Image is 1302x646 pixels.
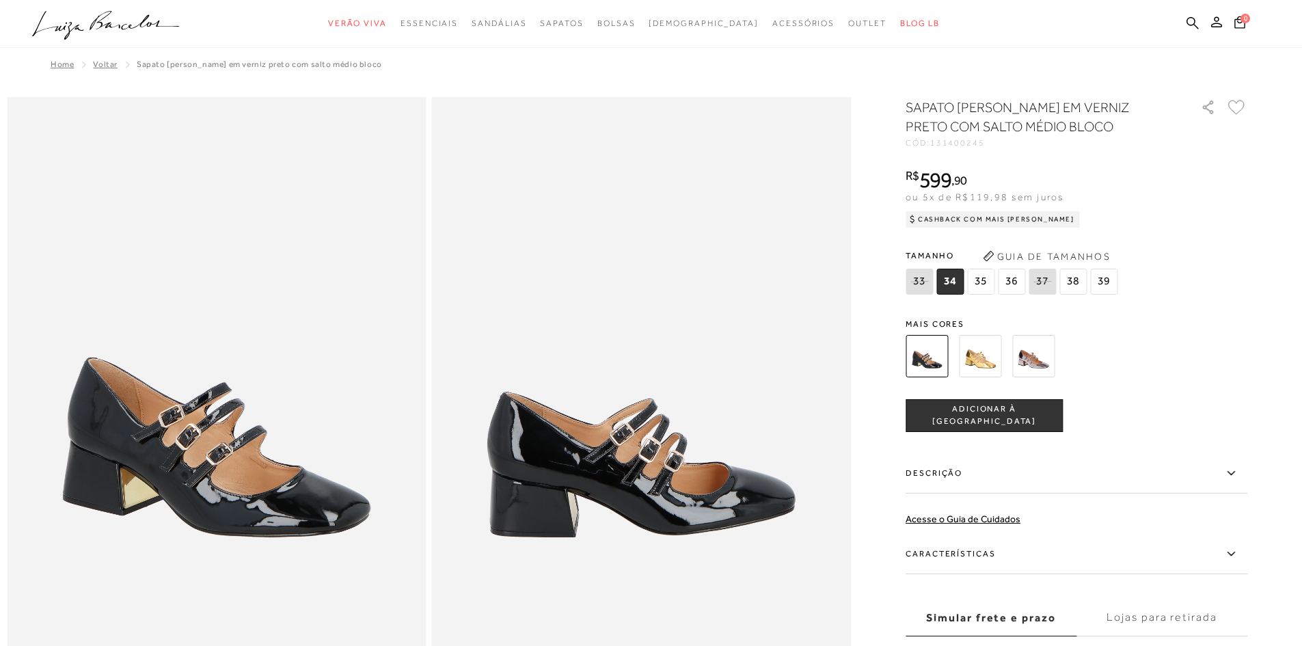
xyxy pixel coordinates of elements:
span: [DEMOGRAPHIC_DATA] [649,18,759,28]
span: Tamanho [906,245,1121,266]
i: , [951,174,967,187]
span: ADICIONAR À [GEOGRAPHIC_DATA] [906,403,1062,427]
a: noSubCategoriesText [772,11,835,36]
span: ou 5x de R$119,98 sem juros [906,191,1063,202]
span: 33 [906,269,933,295]
a: noSubCategoriesText [328,11,387,36]
span: 599 [919,167,951,192]
span: Verão Viva [328,18,387,28]
span: 37 [1029,269,1056,295]
span: SAPATO [PERSON_NAME] EM VERNIZ PRETO COM SALTO MÉDIO BLOCO [137,59,382,69]
span: Essenciais [401,18,458,28]
a: noSubCategoriesText [597,11,636,36]
a: noSubCategoriesText [472,11,526,36]
a: BLOG LB [900,11,940,36]
button: Guia de Tamanhos [978,245,1115,267]
span: Outlet [848,18,886,28]
div: CÓD: [906,139,1179,147]
label: Lojas para retirada [1076,600,1247,636]
label: Simular frete e prazo [906,600,1076,636]
a: noSubCategoriesText [401,11,458,36]
a: noSubCategoriesText [540,11,583,36]
label: Descrição [906,454,1247,494]
label: Características [906,535,1247,574]
span: 34 [936,269,964,295]
i: R$ [906,170,919,182]
span: Sapatos [540,18,583,28]
button: ADICIONAR À [GEOGRAPHIC_DATA] [906,399,1063,432]
img: Sapato salto médio mary jane prata [1012,335,1055,377]
div: Cashback com Mais [PERSON_NAME] [906,211,1080,228]
a: noSubCategoriesText [649,11,759,36]
span: Sandálias [472,18,526,28]
img: SAPATO MARY JANE EM VERNIZ PRETO COM SALTO MÉDIO BLOCO [906,335,948,377]
span: 131400245 [930,138,985,148]
span: Acessórios [772,18,835,28]
button: 0 [1230,15,1249,33]
span: 39 [1090,269,1117,295]
span: 38 [1059,269,1087,295]
span: 0 [1240,14,1250,23]
span: Mais cores [906,320,1247,328]
a: Home [51,59,74,69]
a: Voltar [93,59,118,69]
span: 90 [954,173,967,187]
span: BLOG LB [900,18,940,28]
span: Bolsas [597,18,636,28]
a: Acesse o Guia de Cuidados [906,513,1020,524]
span: 36 [998,269,1025,295]
span: 35 [967,269,994,295]
h1: SAPATO [PERSON_NAME] EM VERNIZ PRETO COM SALTO MÉDIO BLOCO [906,98,1162,136]
img: Sapato salto médio mary jane dourado [959,335,1001,377]
a: noSubCategoriesText [848,11,886,36]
